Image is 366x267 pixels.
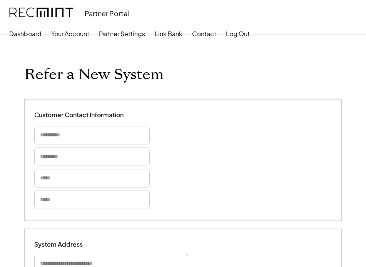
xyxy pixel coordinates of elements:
button: Log Out [226,26,250,41]
button: Contact [192,26,216,41]
button: Your Account [51,26,89,41]
div: Partner Portal [85,9,129,18]
div: System Address [34,240,111,249]
div: Customer Contact Information [34,111,124,119]
h1: Refer a New System [24,66,164,84]
button: Partner Settings [99,26,145,41]
button: Link Bank [155,26,182,41]
button: Dashboard [9,26,42,41]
